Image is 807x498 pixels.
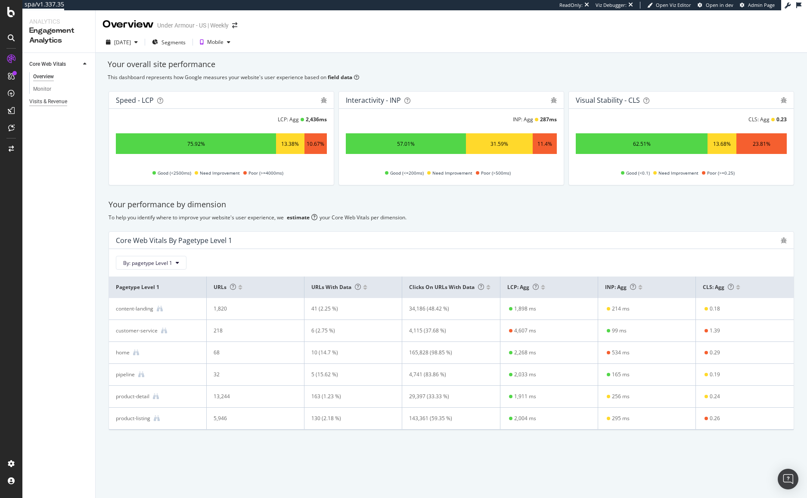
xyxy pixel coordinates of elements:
div: bug [321,97,327,103]
div: Your performance by dimension [109,199,794,210]
div: 68 [214,349,289,357]
div: Overview [33,72,54,81]
div: Core Web Vitals By pagetype Level 1 [116,236,232,245]
span: Need Improvement [200,168,240,178]
span: Open in dev [706,2,733,8]
span: Segments [161,39,186,46]
span: Need Improvement [432,168,472,178]
a: Admin Page [740,2,775,9]
div: 13,244 [214,393,289,400]
div: content-landing [116,305,153,313]
div: customer-service [116,327,158,335]
div: This dashboard represents how Google measures your website's user experience based on [108,74,795,81]
span: Good (<2500ms) [158,168,191,178]
div: [DATE] [114,39,131,46]
div: 1,820 [214,305,289,313]
button: [DATE] [102,35,141,49]
div: Monitor [33,85,51,94]
div: 31.59% [490,140,508,148]
div: 143,361 (59.35 %) [409,415,484,422]
div: CLS: Agg [748,116,770,123]
div: bug [781,237,787,243]
div: Visual Stability - CLS [576,96,640,105]
div: 165,828 (98.85 %) [409,349,484,357]
span: URLs [214,283,236,291]
div: 62.51% [633,140,651,148]
div: 2,004 ms [514,415,536,422]
span: Good (<0.1) [626,168,650,178]
div: 534 ms [612,349,630,357]
div: 57.01% [397,140,415,148]
div: INP: Agg [513,116,533,123]
span: URLs with data [311,283,361,291]
div: Visits & Revenue [29,97,67,106]
span: Poor (>500ms) [481,168,511,178]
div: 0.18 [710,305,720,313]
div: Engagement Analytics [29,26,88,46]
div: 295 ms [612,415,630,422]
div: pipeline [116,371,135,378]
div: Core Web Vitals [29,60,66,69]
div: 0.29 [710,349,720,357]
div: 4,741 (83.86 %) [409,371,484,378]
div: 4,607 ms [514,327,536,335]
div: Under Armour - US | Weekly [157,21,229,30]
div: 0.23 [776,116,787,123]
div: 75.92% [187,140,205,148]
div: 10.67% [307,140,324,148]
div: 0.26 [710,415,720,422]
a: Overview [33,72,89,81]
div: 1,898 ms [514,305,536,313]
div: Analytics [29,17,88,26]
span: LCP: Agg [507,283,539,291]
div: 10 (14.7 %) [311,349,387,357]
span: INP: Agg [605,283,636,291]
div: 165 ms [612,371,630,378]
a: Monitor [33,85,89,94]
div: 99 ms [612,327,627,335]
div: Mobile [207,40,223,45]
b: field data [328,74,352,81]
div: 2,033 ms [514,371,536,378]
div: LCP: Agg [278,116,299,123]
span: Admin Page [748,2,775,8]
a: Open in dev [698,2,733,9]
div: 11.4% [537,140,552,148]
div: 29,397 (33.33 %) [409,393,484,400]
div: 130 (2.18 %) [311,415,387,422]
div: 1,911 ms [514,393,536,400]
div: 214 ms [612,305,630,313]
span: Good (<=200ms) [390,168,424,178]
div: Speed - LCP [116,96,154,105]
div: 287 ms [540,116,557,123]
a: Core Web Vitals [29,60,81,69]
div: Overview [102,17,154,32]
div: 0.19 [710,371,720,378]
div: 5,946 [214,415,289,422]
div: home [116,349,130,357]
div: Viz Debugger: [596,2,627,9]
div: 41 (2.25 %) [311,305,387,313]
div: 218 [214,327,289,335]
div: 23.81% [753,140,770,148]
div: estimate [287,214,310,221]
div: 32 [214,371,289,378]
a: Visits & Revenue [29,97,89,106]
div: product-listing [116,415,150,422]
div: Open Intercom Messenger [778,469,798,489]
div: 0.24 [710,393,720,400]
span: Open Viz Editor [656,2,691,8]
span: pagetype Level 1 [116,283,197,291]
div: Interactivity - INP [346,96,401,105]
div: 2,436 ms [306,116,327,123]
span: Need Improvement [658,168,698,178]
div: Your overall site performance [108,59,795,70]
div: 13.38% [281,140,299,148]
div: 256 ms [612,393,630,400]
div: 13.68% [713,140,731,148]
span: By: pagetype Level 1 [123,259,172,267]
button: Mobile [196,35,234,49]
div: To help you identify where to improve your website's user experience, we your Core Web Vitals per... [109,214,794,221]
span: Poor (>=4000ms) [248,168,283,178]
span: CLS: Agg [703,283,734,291]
